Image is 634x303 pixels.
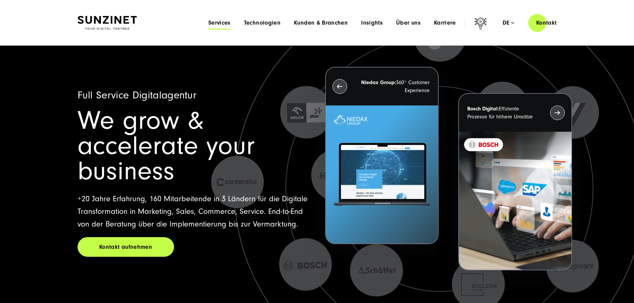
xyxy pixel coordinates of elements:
img: SUNZINET Full Service Digital Agentur [78,16,137,30]
a: Technologien [244,20,281,26]
a: Karriere [434,20,456,26]
a: Kunden & Branchen [294,20,348,26]
img: Letztes Projekt von Niedax. Ein Laptop auf dem die Niedax Website geöffnet ist, auf blauem Hinter... [326,105,438,243]
span: Full Service Digitalagentur [78,89,197,101]
strong: Niedax Group: [361,79,396,85]
a: Kontakt aufnehmen [78,237,174,257]
h1: We grow & accelerate your business [78,108,309,184]
p: Effiziente Prozesse für höhere Umsätze [467,105,538,121]
strong: Bosch Digital: [467,106,499,112]
img: BOSCH - Kundeprojekt - Digital Transformation Agentur SUNZINET [459,132,571,270]
a: Insights [361,20,383,26]
button: Niedax Group:360° Customer Experience Letztes Projekt von Niedax. Ein Laptop auf dem die Niedax W... [325,67,439,244]
button: Bosch Digital:Effiziente Prozesse für höhere Umsätze BOSCH - Kundeprojekt - Digital Transformatio... [458,93,572,270]
a: Kontakt [528,13,565,32]
div: de [503,20,514,26]
a: Services [208,20,231,26]
p: +20 Jahre Erfahrung, 160 Mitarbeitende in 3 Ländern für die Digitale Transformation in Marketing,... [78,193,309,230]
a: Über uns [396,20,421,26]
p: 360° Customer Experience [359,78,430,94]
